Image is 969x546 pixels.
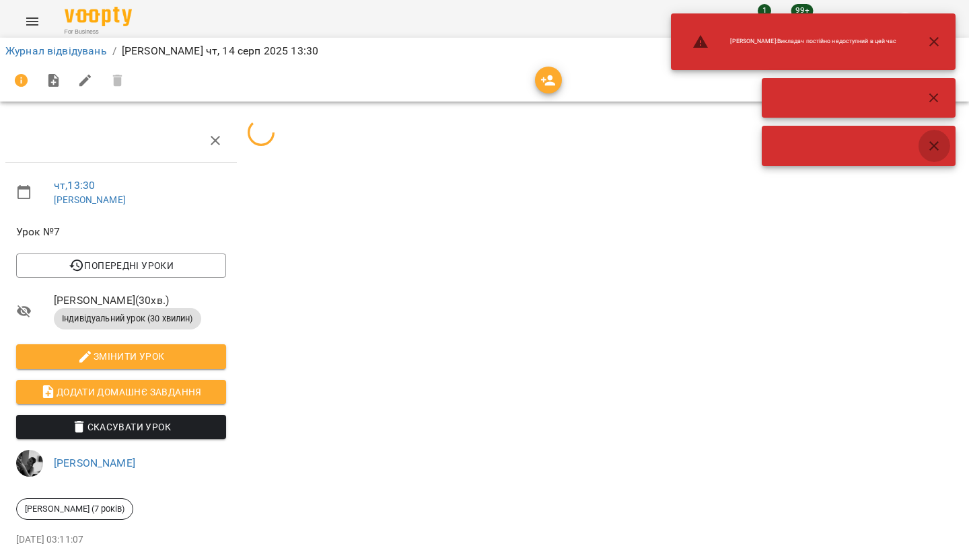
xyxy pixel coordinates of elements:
[122,43,318,59] p: [PERSON_NAME] чт, 14 серп 2025 13:30
[65,28,132,36] span: For Business
[17,503,133,515] span: [PERSON_NAME] (7 років)
[27,348,215,364] span: Змінити урок
[16,224,226,240] span: Урок №7
[791,4,814,17] span: 99+
[54,194,126,205] a: [PERSON_NAME]
[16,415,226,439] button: Скасувати Урок
[112,43,116,59] li: /
[16,380,226,404] button: Додати домашнє завдання
[16,450,43,477] img: 47aed4c6d4aa03343a008fb1e0056f67.jpeg
[27,419,215,435] span: Скасувати Урок
[27,258,215,274] span: Попередні уроки
[758,4,771,17] span: 1
[682,28,907,55] li: [PERSON_NAME] : Викладач постійно недоступний в цей час
[54,292,226,309] span: [PERSON_NAME] ( 30 хв. )
[16,5,48,38] button: Menu
[16,498,133,520] div: [PERSON_NAME] (7 років)
[54,179,95,192] a: чт , 13:30
[27,384,215,400] span: Додати домашнє завдання
[5,43,964,59] nav: breadcrumb
[54,313,201,325] span: Індивідуальний урок (30 хвилин)
[16,253,226,278] button: Попередні уроки
[65,7,132,26] img: Voopty Logo
[54,457,135,469] a: [PERSON_NAME]
[16,344,226,368] button: Змінити урок
[5,44,107,57] a: Журнал відвідувань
